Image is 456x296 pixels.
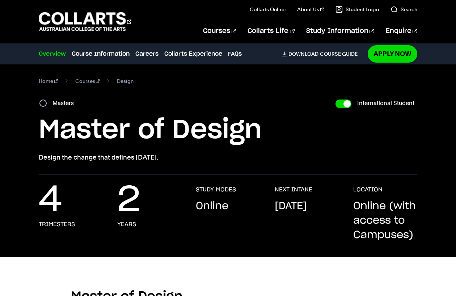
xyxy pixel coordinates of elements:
a: Enquire [386,19,417,43]
p: 4 [39,186,62,215]
a: Search [390,6,417,13]
a: Collarts Experience [164,50,222,58]
a: Collarts Life [248,19,294,43]
a: Collarts Online [250,6,286,13]
h3: STUDY MODES [196,186,236,193]
span: Download [288,51,318,57]
a: Apply Now [368,45,417,62]
a: Courses [75,76,100,86]
h3: NEXT INTAKE [275,186,312,193]
h3: Years [117,221,136,228]
a: Course Information [72,50,130,58]
a: Study Information [306,19,374,43]
span: Design [117,76,134,86]
p: Online (with access to Campuses) [353,199,417,242]
h3: Trimesters [39,221,75,228]
label: International Student [357,98,414,108]
div: Go to homepage [39,11,131,32]
a: Careers [135,50,159,58]
a: Student Login [335,6,379,13]
p: [DATE] [275,199,307,213]
h1: Master of Design [39,114,417,147]
a: Home [39,76,58,86]
a: About Us [297,6,324,13]
h3: LOCATION [353,186,383,193]
a: FAQs [228,50,242,58]
p: Online [196,199,228,213]
a: Overview [39,50,66,58]
p: 2 [117,186,140,215]
label: Masters [52,98,78,108]
a: DownloadCourse Guide [282,51,363,57]
p: Design the change that defines [DATE]. [39,152,417,162]
a: Courses [203,19,236,43]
